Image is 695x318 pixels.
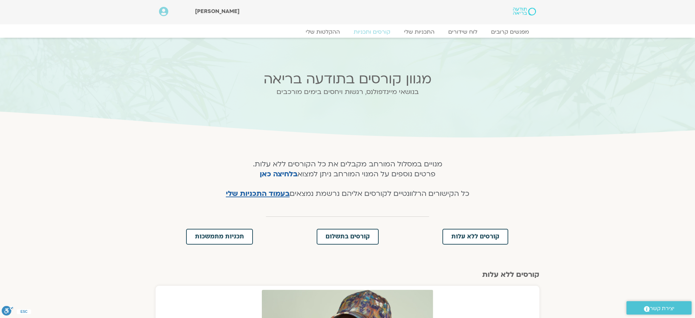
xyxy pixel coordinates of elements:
span: יצירת קשר [650,304,674,313]
a: בלחיצה כאן [260,169,297,179]
nav: Menu [159,28,536,35]
a: התכניות שלי [397,28,441,35]
a: מפגשים קרובים [484,28,536,35]
a: קורסים ללא עלות [442,229,508,245]
a: תכניות מתמשכות [186,229,253,245]
a: לוח שידורים [441,28,484,35]
h2: בנושאי מיינדפולנס, רגשות ויחסים בימים מורכבים [213,88,482,96]
a: ההקלטות שלי [299,28,347,35]
h2: מגוון קורסים בתודעה בריאה [213,71,482,87]
h2: קורסים ללא עלות [156,271,539,279]
span: [PERSON_NAME] [195,8,240,15]
a: קורסים ותכניות [347,28,397,35]
h4: מנויים במסלול המורחב מקבלים את כל הקורסים ללא עלות. פרטים נוספים על המנוי המורחב ניתן למצוא כל הק... [218,160,477,199]
span: קורסים ללא עלות [451,234,499,240]
a: יצירת קשר [626,301,692,315]
span: תכניות מתמשכות [195,234,244,240]
a: קורסים בתשלום [317,229,379,245]
a: בעמוד התכניות שלי [226,189,290,199]
span: קורסים בתשלום [326,234,370,240]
